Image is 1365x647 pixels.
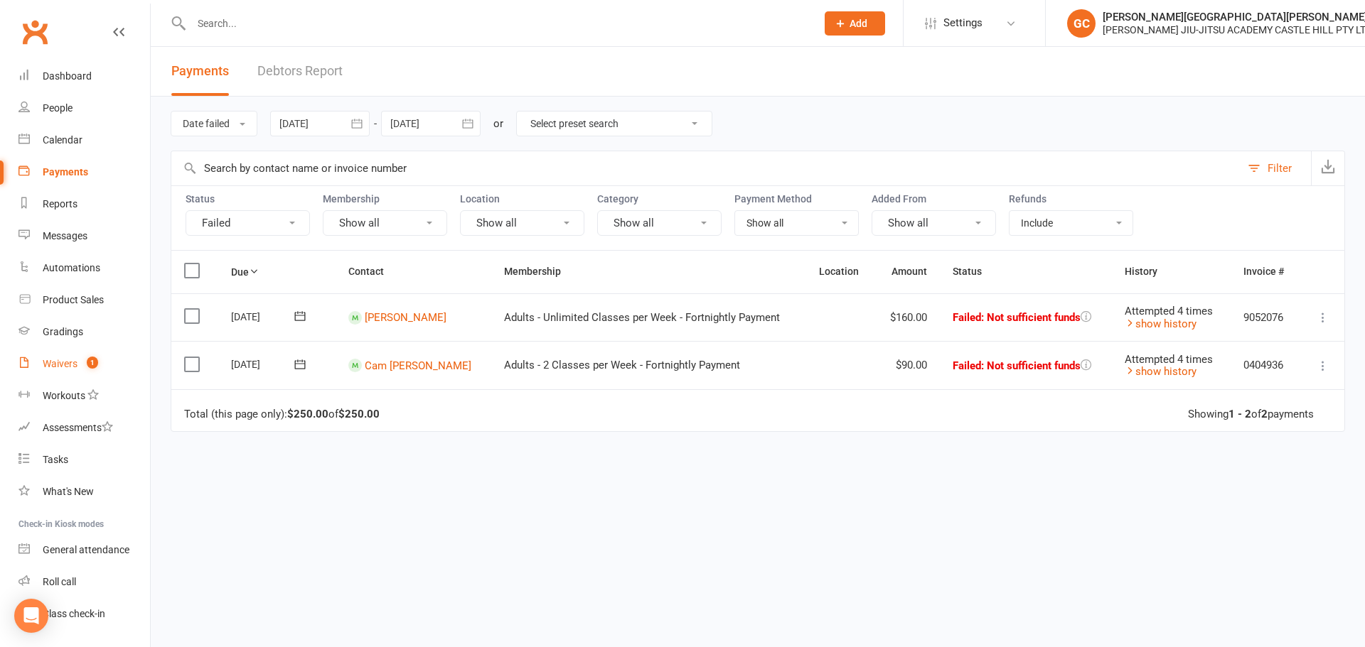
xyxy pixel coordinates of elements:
[43,486,94,497] div: What's New
[43,102,73,114] div: People
[43,544,129,555] div: General attendance
[504,311,780,324] span: Adults - Unlimited Classes per Week - Fortnightly Payment
[43,390,85,401] div: Workouts
[1067,9,1096,38] div: GC
[460,193,584,205] label: Location
[981,311,1081,324] span: : Not sufficient funds
[43,454,68,465] div: Tasks
[184,408,380,420] div: Total (this page only): of
[218,251,336,293] th: Due
[43,198,77,210] div: Reports
[734,193,859,205] label: Payment Method
[323,210,447,236] button: Show all
[806,251,874,293] th: Location
[43,134,82,146] div: Calendar
[338,408,380,420] strong: $250.00
[18,124,150,156] a: Calendar
[1125,353,1213,366] span: Attempted 4 times
[43,358,77,369] div: Waivers
[231,305,296,327] div: [DATE]
[43,422,113,433] div: Assessments
[18,348,150,380] a: Waivers 1
[1231,251,1300,293] th: Invoice #
[1125,305,1213,317] span: Attempted 4 times
[1241,151,1311,185] button: Filter
[14,599,48,633] div: Open Intercom Messenger
[1231,341,1300,389] td: 0404936
[17,14,53,50] a: Clubworx
[1125,365,1197,378] a: show history
[850,18,867,29] span: Add
[18,284,150,316] a: Product Sales
[18,534,150,566] a: General attendance kiosk mode
[953,359,1081,372] span: Failed
[18,476,150,508] a: What's New
[18,156,150,188] a: Payments
[43,326,83,337] div: Gradings
[171,47,229,96] button: Payments
[18,412,150,444] a: Assessments
[43,294,104,305] div: Product Sales
[43,608,105,619] div: Class check-in
[504,359,740,371] span: Adults - 2 Classes per Week - Fortnightly Payment
[336,251,491,293] th: Contact
[186,193,310,205] label: Status
[18,566,150,598] a: Roll call
[171,63,229,78] span: Payments
[1228,408,1251,420] strong: 1 - 2
[874,341,940,389] td: $90.00
[874,251,940,293] th: Amount
[171,151,1241,185] input: Search by contact name or invoice number
[43,576,76,587] div: Roll call
[257,47,343,96] a: Debtors Report
[187,13,806,33] input: Search...
[460,210,584,236] button: Show all
[43,230,87,241] div: Messages
[186,210,310,236] button: Failed
[1268,160,1292,177] div: Filter
[872,210,996,236] button: Show all
[1261,408,1268,420] strong: 2
[43,70,92,82] div: Dashboard
[491,251,806,293] th: Membership
[18,220,150,252] a: Messages
[18,60,150,92] a: Dashboard
[18,188,150,220] a: Reports
[940,251,1112,293] th: Status
[1188,408,1314,420] div: Showing of payments
[365,311,446,324] a: [PERSON_NAME]
[1125,317,1197,330] a: show history
[18,380,150,412] a: Workouts
[18,316,150,348] a: Gradings
[18,444,150,476] a: Tasks
[874,293,940,342] td: $160.00
[1231,293,1300,342] td: 9052076
[1112,251,1231,293] th: History
[981,359,1081,372] span: : Not sufficient funds
[943,7,983,39] span: Settings
[953,311,1081,324] span: Failed
[87,357,98,369] span: 1
[18,92,150,124] a: People
[597,210,722,236] button: Show all
[43,166,88,178] div: Payments
[171,111,257,136] button: Date failed
[18,252,150,284] a: Automations
[1009,193,1133,205] label: Refunds
[43,262,100,273] div: Automations
[872,193,996,205] label: Added From
[287,408,328,420] strong: $250.00
[493,115,503,132] div: or
[231,353,296,375] div: [DATE]
[825,11,885,36] button: Add
[365,359,471,371] a: Cam [PERSON_NAME]
[323,193,447,205] label: Membership
[597,193,722,205] label: Category
[18,598,150,630] a: Class kiosk mode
